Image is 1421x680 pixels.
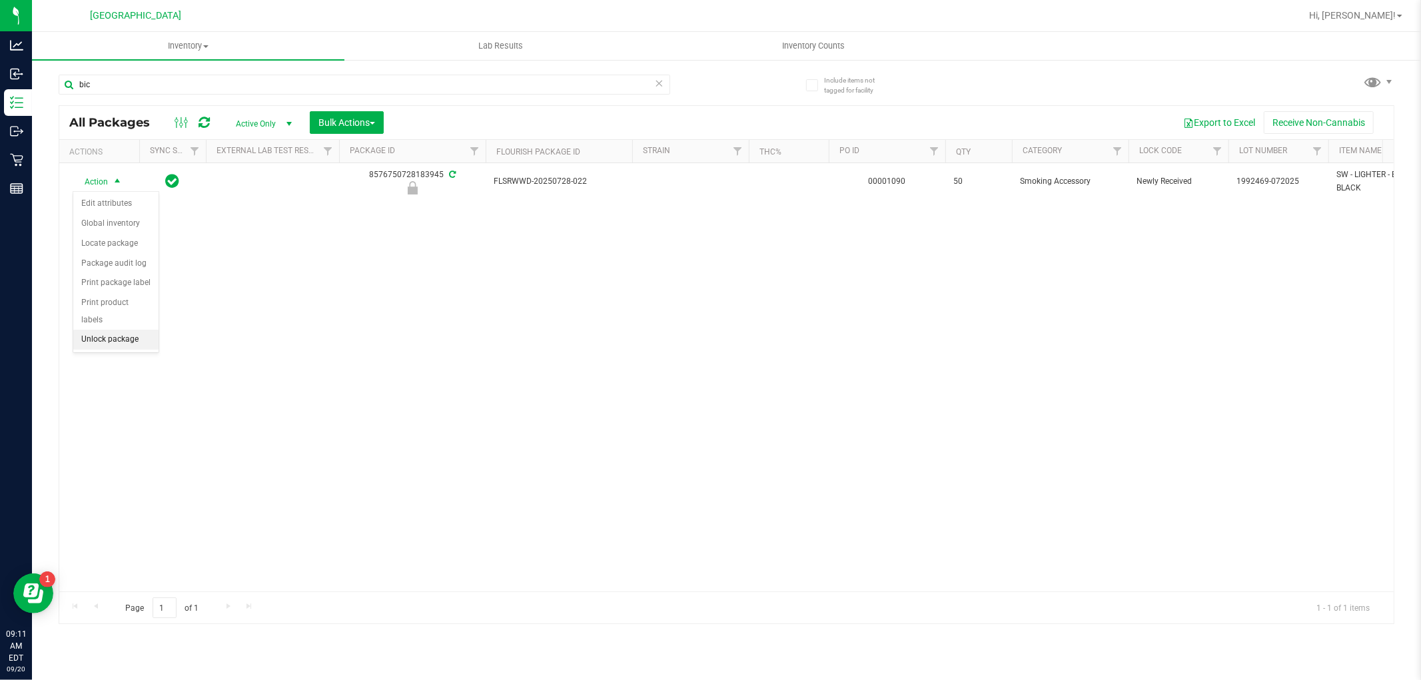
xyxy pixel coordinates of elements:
span: 50 [953,175,1004,188]
a: Filter [1107,140,1129,163]
input: 1 [153,597,177,618]
p: 09/20 [6,664,26,674]
a: Lab Results [344,32,657,60]
a: Inventory Counts [657,32,969,60]
a: Filter [923,140,945,163]
p: 09:11 AM EDT [6,628,26,664]
a: PO ID [839,146,859,155]
inline-svg: Retail [10,153,23,167]
span: [GEOGRAPHIC_DATA] [91,10,182,21]
inline-svg: Inventory [10,96,23,109]
inline-svg: Outbound [10,125,23,138]
inline-svg: Inbound [10,67,23,81]
span: Action [73,172,109,191]
a: Filter [184,140,206,163]
span: Page of 1 [114,597,210,618]
li: Global inventory [73,214,159,234]
li: Locate package [73,234,159,254]
span: 1992469-072025 [1236,175,1320,188]
a: Filter [464,140,486,163]
a: Lot Number [1239,146,1287,155]
span: Inventory Counts [764,40,863,52]
span: 1 - 1 of 1 items [1306,597,1380,617]
inline-svg: Reports [10,182,23,195]
a: Lock Code [1139,146,1182,155]
span: Bulk Actions [318,117,375,128]
a: External Lab Test Result [217,146,321,155]
a: Filter [1206,140,1228,163]
li: Print package label [73,273,159,293]
input: Search Package ID, Item Name, SKU, Lot or Part Number... [59,75,670,95]
span: Smoking Accessory [1020,175,1121,188]
inline-svg: Analytics [10,39,23,52]
li: Package audit log [73,254,159,274]
span: Sync from Compliance System [447,170,456,179]
span: Newly Received [1137,175,1220,188]
a: Flourish Package ID [496,147,580,157]
li: Unlock package [73,330,159,350]
div: 8576750728183945 [337,169,488,194]
a: Inventory [32,32,344,60]
li: Edit attributes [73,194,159,214]
span: Inventory [32,40,344,52]
span: In Sync [166,172,180,190]
span: Include items not tagged for facility [824,75,891,95]
span: Hi, [PERSON_NAME]! [1309,10,1396,21]
a: THC% [759,147,781,157]
a: Package ID [350,146,395,155]
a: Strain [643,146,670,155]
span: select [109,172,126,191]
button: Receive Non-Cannabis [1264,111,1374,134]
span: All Packages [69,115,163,130]
a: Item Name [1339,146,1382,155]
a: 00001090 [869,176,906,186]
a: Category [1023,146,1062,155]
div: Newly Received [337,181,488,194]
button: Export to Excel [1175,111,1264,134]
li: Print product labels [73,293,159,330]
a: Sync Status [150,146,201,155]
button: Bulk Actions [310,111,384,134]
a: Filter [727,140,749,163]
span: Clear [655,75,664,92]
span: FLSRWWD-20250728-022 [494,175,624,188]
a: Filter [317,140,339,163]
iframe: Resource center unread badge [39,571,55,587]
span: Lab Results [460,40,541,52]
div: Actions [69,147,134,157]
a: Qty [956,147,971,157]
a: Filter [1306,140,1328,163]
iframe: Resource center [13,573,53,613]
